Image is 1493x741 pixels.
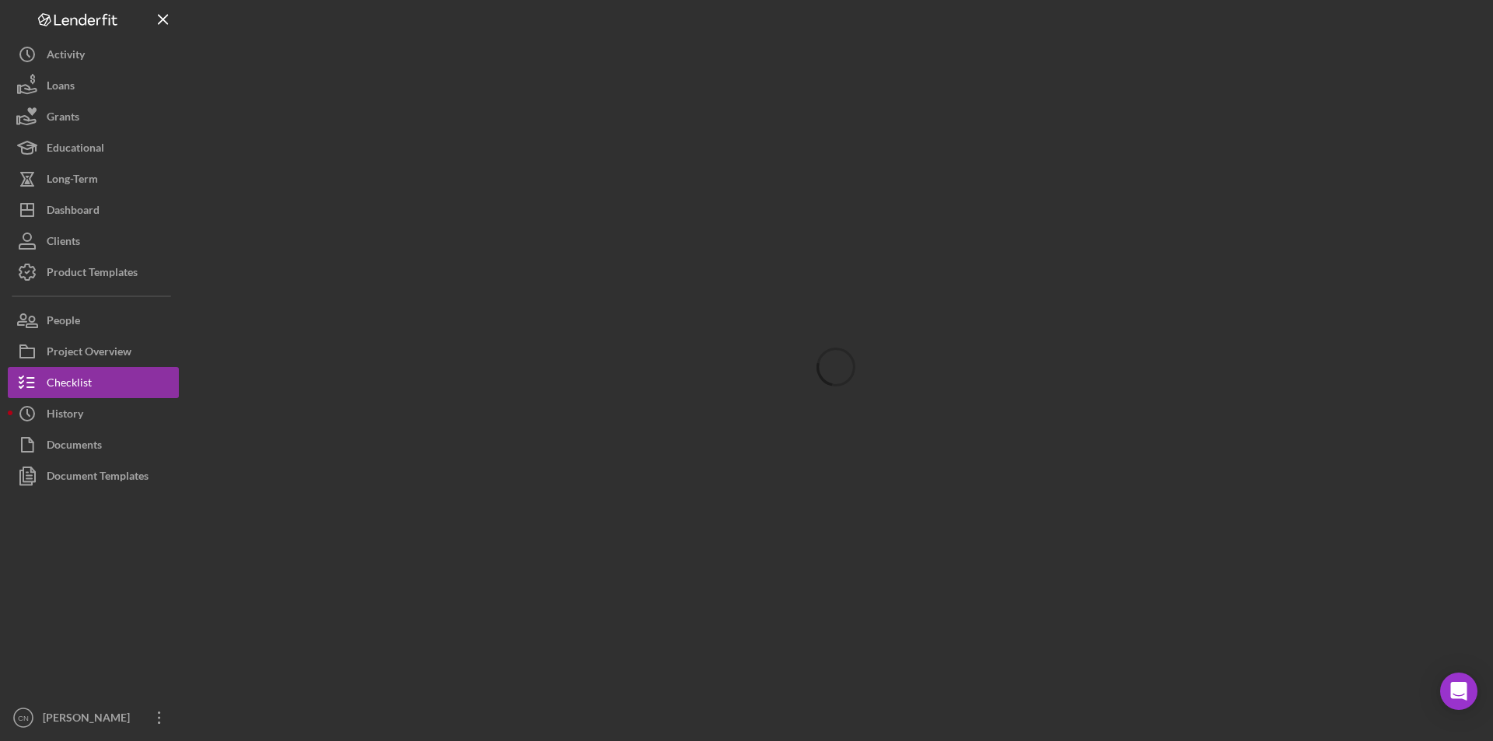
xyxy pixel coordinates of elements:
button: Grants [8,101,179,132]
div: Dashboard [47,194,100,229]
div: Activity [47,39,85,74]
button: Dashboard [8,194,179,225]
div: Open Intercom Messenger [1440,673,1477,710]
div: Document Templates [47,460,149,495]
button: Activity [8,39,179,70]
div: Loans [47,70,75,105]
div: Project Overview [47,336,131,371]
div: Long-Term [47,163,98,198]
button: Project Overview [8,336,179,367]
div: Educational [47,132,104,167]
div: Product Templates [47,257,138,292]
button: CN[PERSON_NAME] [8,702,179,733]
button: Clients [8,225,179,257]
div: Grants [47,101,79,136]
div: Clients [47,225,80,260]
div: [PERSON_NAME] [39,702,140,737]
div: People [47,305,80,340]
text: CN [18,714,29,722]
div: Documents [47,429,102,464]
button: Loans [8,70,179,101]
button: Product Templates [8,257,179,288]
button: Document Templates [8,460,179,491]
div: History [47,398,83,433]
button: People [8,305,179,336]
div: Checklist [47,367,92,402]
button: Long-Term [8,163,179,194]
button: Checklist [8,367,179,398]
button: History [8,398,179,429]
button: Educational [8,132,179,163]
button: Documents [8,429,179,460]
